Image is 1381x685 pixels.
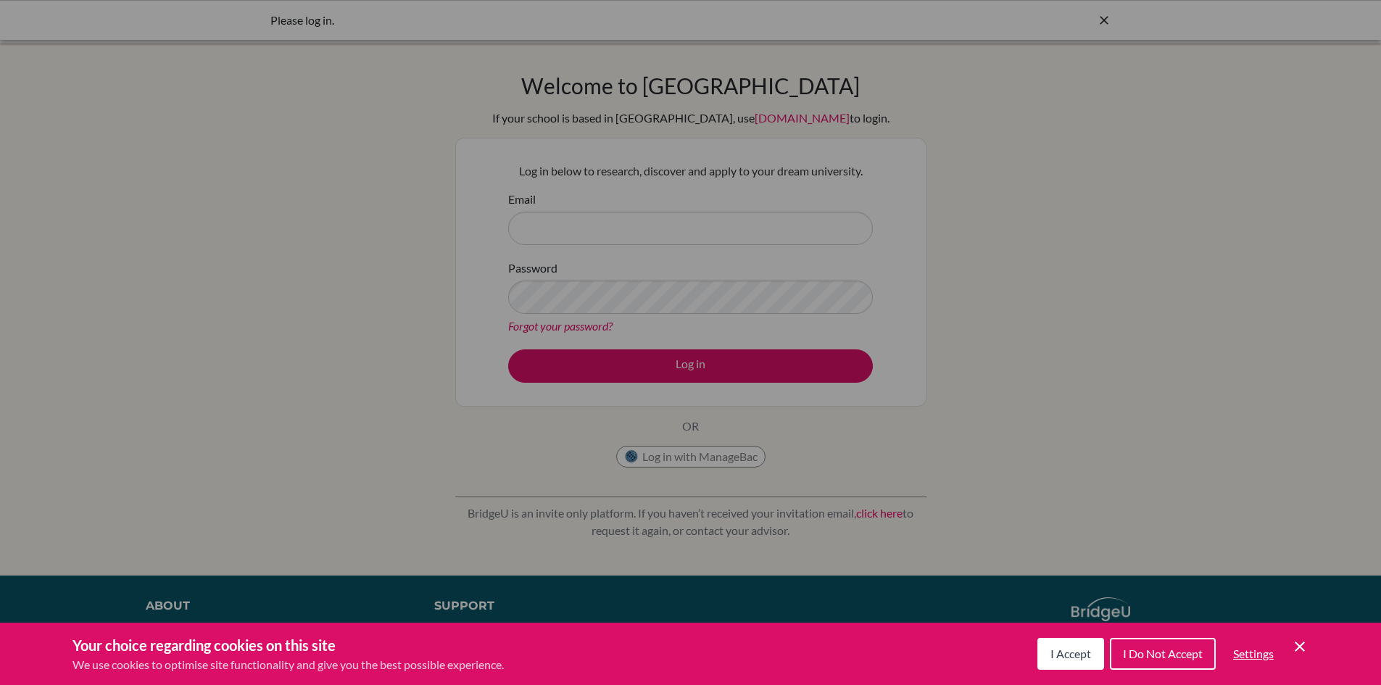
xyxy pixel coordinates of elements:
button: Settings [1222,639,1285,668]
span: I Accept [1050,647,1091,660]
h3: Your choice regarding cookies on this site [72,634,504,656]
button: I Accept [1037,638,1104,670]
button: Save and close [1291,638,1309,655]
span: I Do Not Accept [1123,647,1203,660]
button: I Do Not Accept [1110,638,1216,670]
span: Settings [1233,647,1274,660]
p: We use cookies to optimise site functionality and give you the best possible experience. [72,656,504,673]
